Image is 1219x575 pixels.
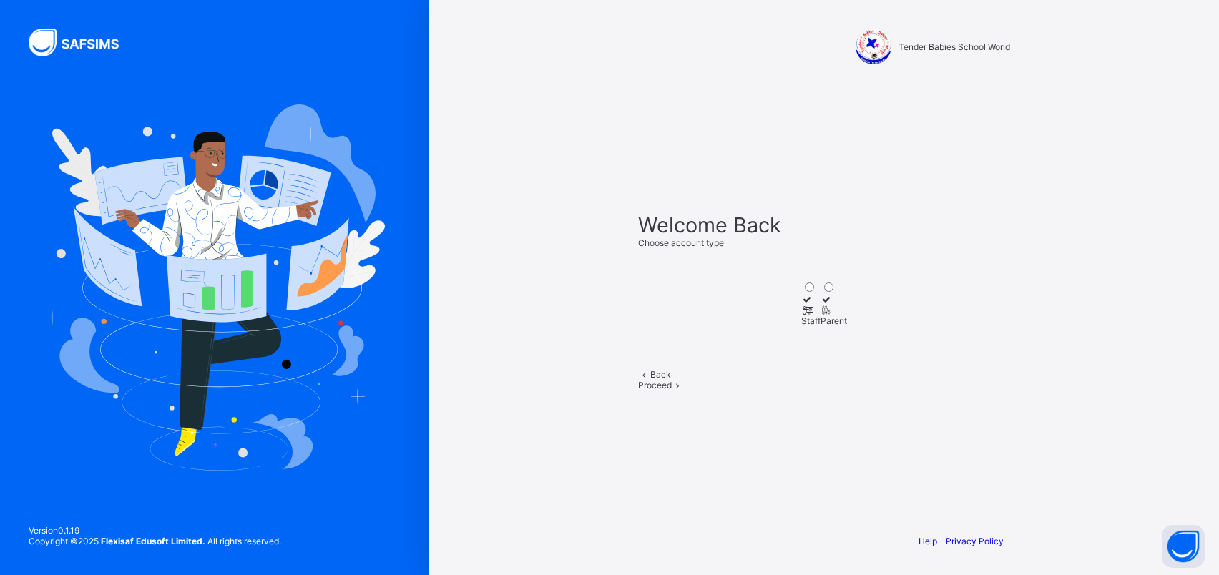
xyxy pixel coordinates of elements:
span: Tender Babies School World [899,41,1010,52]
div: Staff [801,315,821,326]
a: Privacy Policy [946,536,1004,546]
a: Help [919,536,937,546]
img: SAFSIMS Logo [29,29,136,56]
span: Copyright © 2025 All rights reserved. [29,536,281,546]
span: Choose account type [638,237,724,248]
span: Proceed [638,380,672,390]
strong: Flexisaf Edusoft Limited. [101,536,205,546]
span: Version 0.1.19 [29,525,281,536]
span: Welcome Back [638,212,1010,237]
span: Back [650,369,671,380]
button: Open asap [1162,525,1205,568]
div: Parent [821,315,847,326]
img: Hero Image [44,104,385,471]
